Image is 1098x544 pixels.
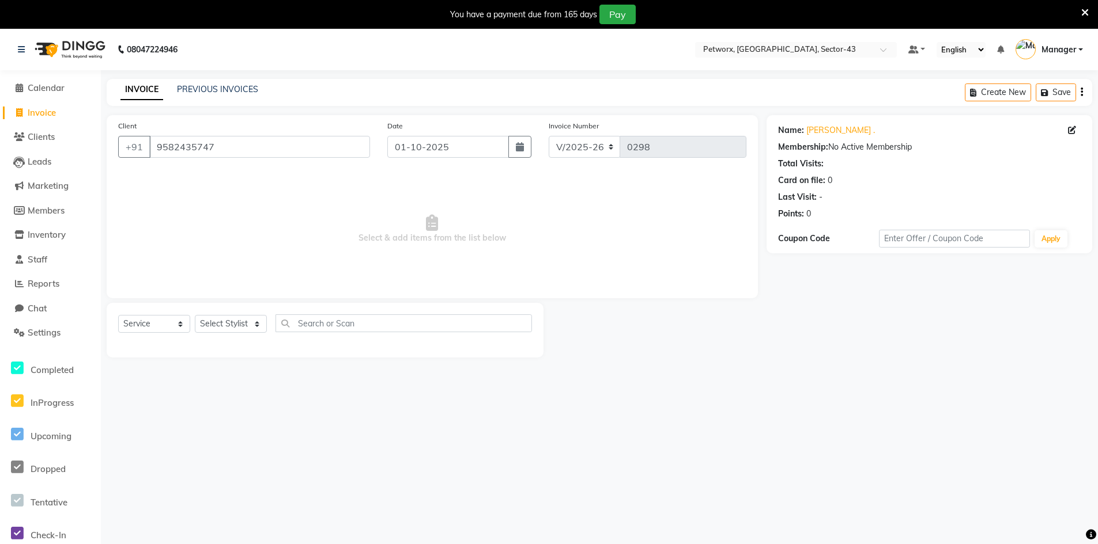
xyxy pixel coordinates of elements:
[31,397,74,408] span: InProgress
[3,82,98,95] a: Calendar
[778,141,828,153] div: Membership:
[450,9,597,21] div: You have a payment due from 165 days
[28,156,51,167] span: Leads
[778,158,824,170] div: Total Visits:
[28,180,69,191] span: Marketing
[28,205,65,216] span: Members
[778,174,825,187] div: Card on file:
[28,254,47,265] span: Staff
[3,277,98,291] a: Reports
[778,191,817,203] div: Last Visit:
[387,121,403,131] label: Date
[3,326,98,340] a: Settings
[120,79,163,100] a: INVOICE
[127,33,178,66] b: 08047224946
[3,253,98,267] a: Staff
[549,121,599,131] label: Invoice Number
[1035,230,1067,248] button: Apply
[778,208,804,220] div: Points:
[3,180,98,193] a: Marketing
[28,82,65,93] span: Calendar
[806,208,811,220] div: 0
[1042,44,1076,56] span: Manager
[806,124,875,136] a: [PERSON_NAME] .
[828,174,832,187] div: 0
[31,530,66,541] span: Check-In
[31,463,66,474] span: Dropped
[28,131,55,142] span: Clients
[118,121,137,131] label: Client
[31,364,74,375] span: Completed
[879,230,1030,248] input: Enter Offer / Coupon Code
[118,136,150,158] button: +91
[3,131,98,144] a: Clients
[599,5,636,24] button: Pay
[3,229,98,242] a: Inventory
[177,84,258,94] a: PREVIOUS INVOICES
[28,229,66,240] span: Inventory
[29,33,108,66] img: logo
[28,278,59,289] span: Reports
[965,83,1031,101] button: Create New
[1016,39,1036,59] img: Manager
[3,204,98,218] a: Members
[3,302,98,315] a: Chat
[819,191,822,203] div: -
[276,314,532,332] input: Search or Scan
[28,327,61,338] span: Settings
[1036,83,1076,101] button: Save
[778,124,804,136] div: Name:
[28,107,56,118] span: Invoice
[778,233,879,245] div: Coupon Code
[778,141,1081,153] div: No Active Membership
[3,155,98,169] a: Leads
[31,431,71,442] span: Upcoming
[3,106,98,120] a: Invoice
[149,136,370,158] input: Search by Name/Mobile/Email/Code
[118,172,746,287] span: Select & add items from the list below
[28,303,47,314] span: Chat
